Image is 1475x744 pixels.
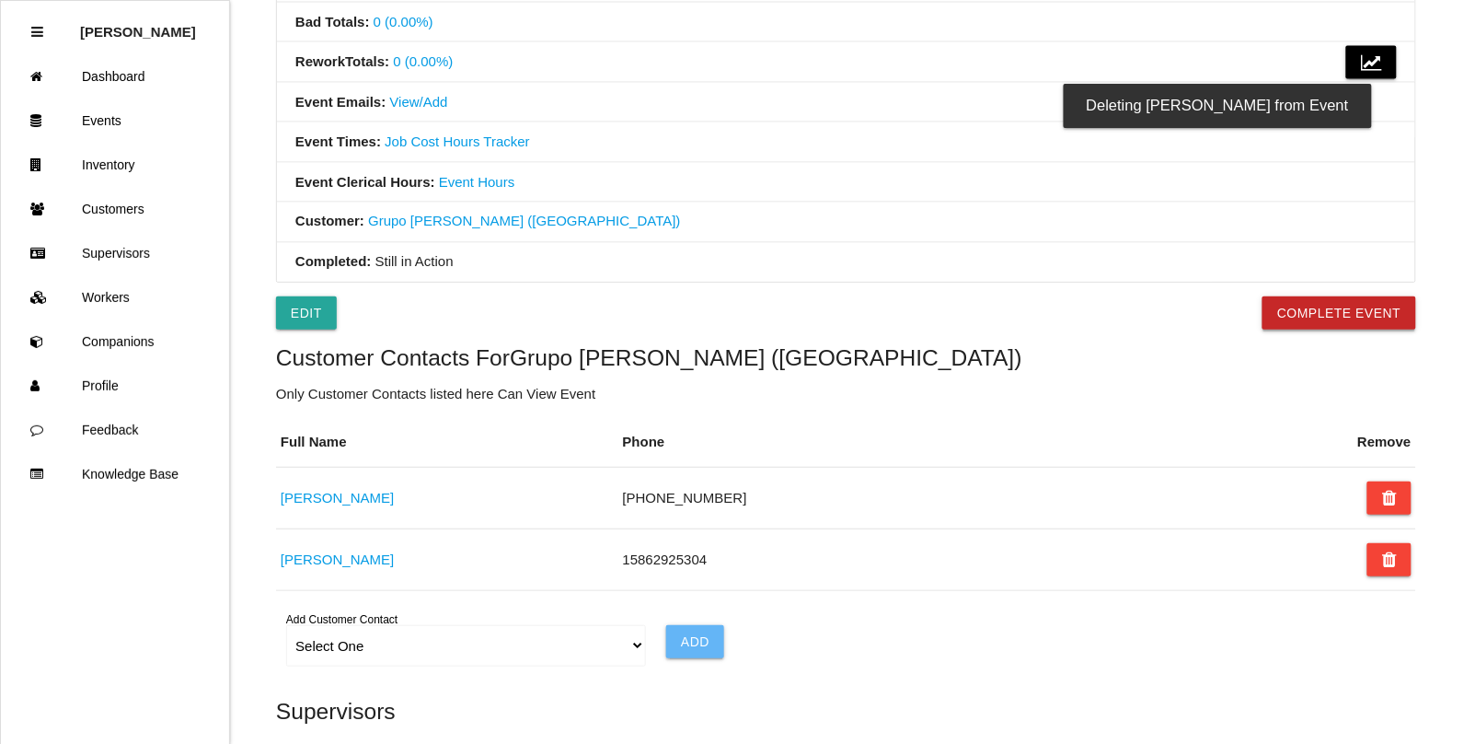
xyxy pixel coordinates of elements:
a: Supervisors [1,231,229,275]
a: Profile [1,364,229,408]
label: Add Customer Contact [286,612,398,629]
a: Event Hours [439,174,515,190]
th: Full Name [276,418,618,467]
a: Edit [276,296,337,330]
td: 15862925304 [618,529,1302,590]
a: Customers [1,187,229,231]
a: Job Cost Hours Tracker [385,134,530,149]
b: Event Emails: [295,94,386,110]
td: [PHONE_NUMBER] [618,467,1302,529]
th: Phone [618,418,1302,467]
div: Close [31,10,43,54]
b: Bad Totals : [295,14,370,29]
b: Event Times: [295,134,381,149]
b: Completed: [295,254,372,270]
b: Customer: [295,214,364,229]
a: Workers [1,275,229,320]
h5: Customer Contacts For Grupo [PERSON_NAME] ([GEOGRAPHIC_DATA]) [276,345,1416,370]
li: Still in Action [277,243,1415,283]
a: Companions [1,320,229,364]
th: Remove [1354,418,1416,467]
p: Only Customer Contacts listed here Can View Event [276,384,1416,405]
a: Knowledge Base [1,452,229,496]
h5: Supervisors [276,699,1416,724]
input: Add [666,625,724,658]
a: [PERSON_NAME] [281,490,394,506]
a: Grupo [PERSON_NAME] ([GEOGRAPHIC_DATA]) [368,214,681,229]
a: Events [1,99,229,143]
a: [PERSON_NAME] [281,552,394,567]
div: Deleting [PERSON_NAME] from Event [1064,84,1372,128]
a: View/Add [390,94,448,110]
a: Inventory [1,143,229,187]
b: Rework Totals : [295,53,389,69]
p: Rosie Blandino [80,10,196,40]
b: Event Clerical Hours: [295,174,435,190]
a: Feedback [1,408,229,452]
a: 0 (0.00%) [393,53,453,69]
a: 0 (0.00%) [374,14,433,29]
a: Dashboard [1,54,229,99]
button: Complete Event [1262,296,1416,330]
